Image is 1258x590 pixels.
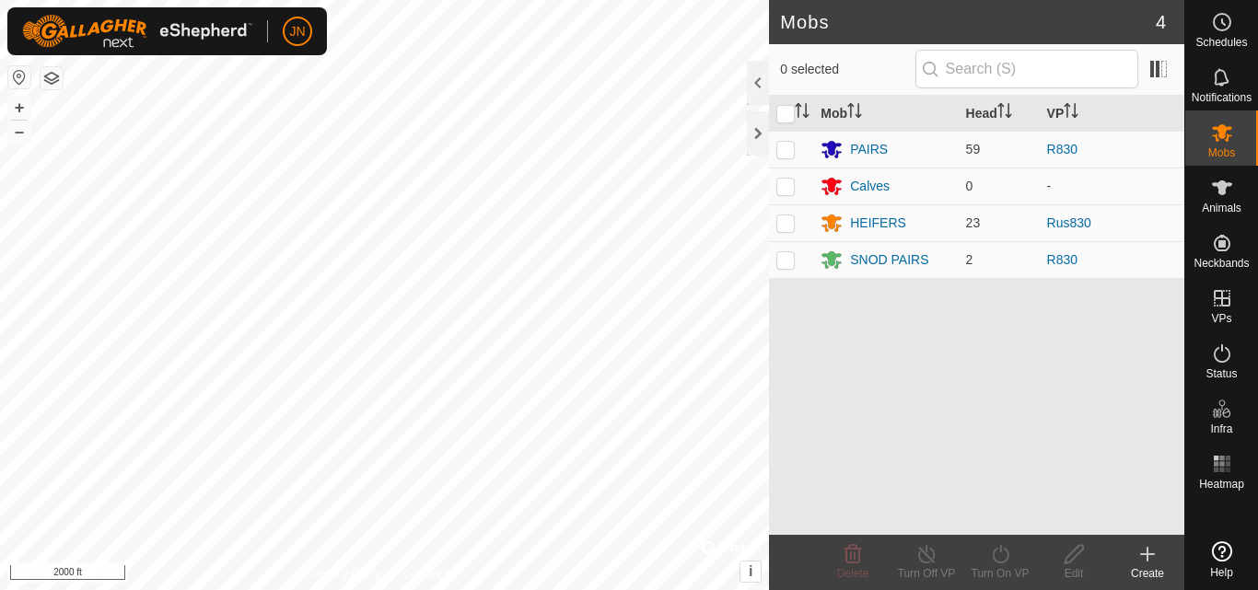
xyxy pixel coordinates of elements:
[1195,37,1247,48] span: Schedules
[1040,168,1184,204] td: -
[850,177,890,196] div: Calves
[850,214,906,233] div: HEIFERS
[1040,96,1184,132] th: VP
[890,565,963,582] div: Turn Off VP
[813,96,958,132] th: Mob
[740,561,761,582] button: i
[850,250,928,270] div: SNOD PAIRS
[1194,258,1249,269] span: Neckbands
[966,142,981,156] span: 59
[966,215,981,230] span: 23
[289,22,305,41] span: JN
[1111,565,1184,582] div: Create
[847,106,862,121] p-sorticon: Activate to sort
[1064,106,1078,121] p-sorticon: Activate to sort
[1047,252,1077,267] a: R830
[780,11,1156,33] h2: Mobs
[8,121,30,143] button: –
[1208,147,1235,158] span: Mobs
[795,106,810,121] p-sorticon: Activate to sort
[1199,479,1244,490] span: Heatmap
[1037,565,1111,582] div: Edit
[915,50,1138,88] input: Search (S)
[997,106,1012,121] p-sorticon: Activate to sort
[1047,142,1077,156] a: R830
[1210,423,1232,434] span: Infra
[1156,8,1166,36] span: 4
[402,566,457,583] a: Contact Us
[966,179,973,193] span: 0
[312,566,381,583] a: Privacy Policy
[1047,215,1091,230] a: Rus830
[963,565,1037,582] div: Turn On VP
[1210,567,1233,578] span: Help
[22,15,252,48] img: Gallagher Logo
[780,60,914,79] span: 0 selected
[1192,92,1252,103] span: Notifications
[850,140,888,159] div: PAIRS
[1185,534,1258,585] a: Help
[966,252,973,267] span: 2
[41,67,63,89] button: Map Layers
[1211,313,1231,324] span: VPs
[8,66,30,88] button: Reset Map
[837,567,869,580] span: Delete
[1202,202,1241,214] span: Animals
[1206,368,1237,379] span: Status
[749,563,752,579] span: i
[8,97,30,119] button: +
[959,96,1040,132] th: Head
